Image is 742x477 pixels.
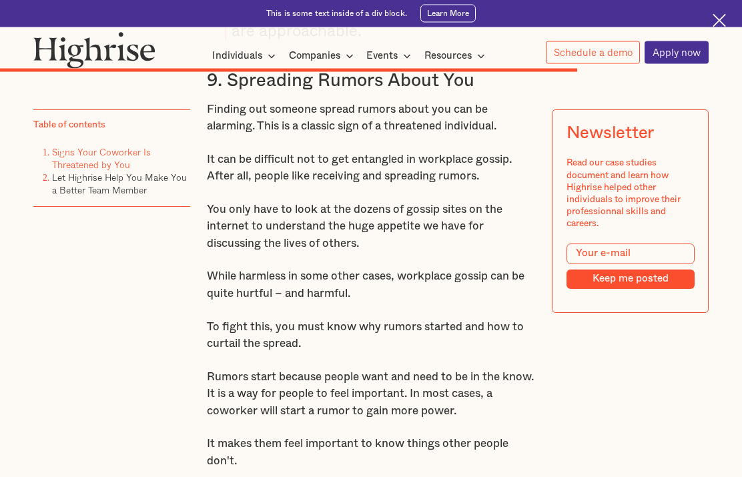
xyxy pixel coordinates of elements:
[207,436,534,470] p: It makes them feel important to know things other people don't.
[424,48,489,64] div: Resources
[207,369,534,420] p: Rumors start because people want and need to be in the know. It is a way for people to feel impor...
[366,48,415,64] div: Events
[366,48,398,64] div: Events
[33,32,155,69] img: Highrise logo
[207,151,534,185] p: It can be difficult not to get entangled in workplace gossip. After all, people like receiving an...
[420,5,476,23] a: Learn More
[289,48,340,64] div: Companies
[566,124,653,144] div: Newsletter
[424,48,472,64] div: Resources
[207,268,534,302] p: While harmless in some other cases, workplace gossip can be quite hurtful – and harmful.
[266,8,407,19] div: This is some text inside of a div block.
[566,244,694,289] form: Modal Form
[33,119,105,131] div: Table of contents
[207,70,534,93] h3: 9. Spreading Rumors About You
[566,270,694,290] input: Keep me posted
[713,14,727,28] img: Cross icon
[566,157,694,230] div: Read our case studies document and learn how Highrise helped other individuals to improve their p...
[207,201,534,253] p: You only have to look at the dozens of gossip sites on the internet to understand the huge appeti...
[566,244,694,264] input: Your e-mail
[289,48,358,64] div: Companies
[52,170,187,197] a: Let Highrise Help You Make You a Better Team Member
[546,41,641,64] a: Schedule a demo
[207,319,534,353] p: To fight this, you must know why rumors started and how to curtail the spread.
[212,48,262,64] div: Individuals
[212,48,280,64] div: Individuals
[207,101,534,135] p: Finding out someone spread rumors about you can be alarming. This is a classic sign of a threaten...
[645,41,709,64] a: Apply now
[52,145,151,171] a: Signs Your Coworker Is Threatened by You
